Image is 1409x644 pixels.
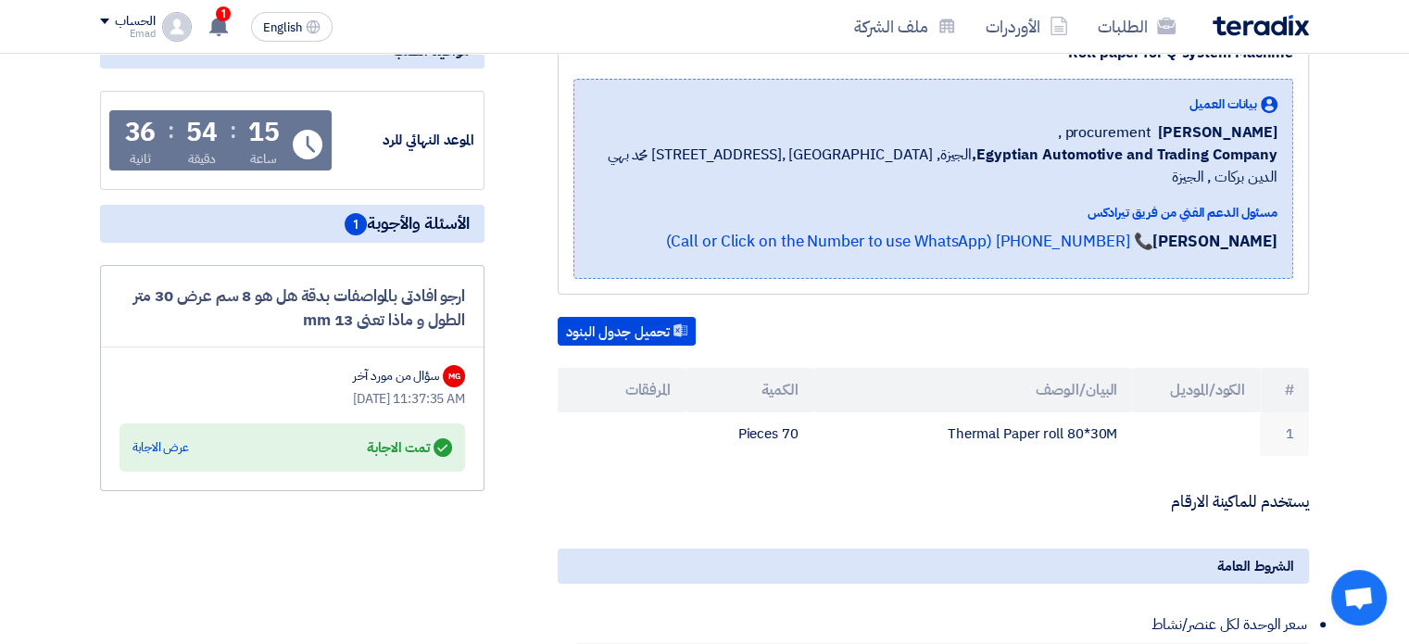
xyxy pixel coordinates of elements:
[186,120,218,145] div: 54
[130,149,151,169] div: ثانية
[345,212,470,235] span: الأسئلة والأجوبة
[120,389,465,409] div: [DATE] 11:37:35 AM
[162,12,192,42] img: profile_test.png
[576,606,1309,644] li: سعر الوحدة لكل عنصر/نشاط
[558,493,1309,511] p: يستخدم للماكينة الارقام
[971,5,1083,48] a: الأوردرات
[589,144,1277,188] span: الجيزة, [GEOGRAPHIC_DATA] ,[STREET_ADDRESS] محمد بهي الدين بركات , الجيزة
[248,120,280,145] div: 15
[589,203,1277,222] div: مسئول الدعم الفني من فريق تيرادكس
[813,412,1133,456] td: Thermal Paper roll 80*30M
[250,149,277,169] div: ساعة
[125,120,157,145] div: 36
[1213,15,1309,36] img: Teradix logo
[132,438,189,457] div: عرض الاجابة
[1083,5,1190,48] a: الطلبات
[1217,556,1294,576] span: الشروط العامة
[100,29,155,39] div: Emad
[230,114,236,147] div: :
[263,21,302,34] span: English
[335,130,474,151] div: الموعد النهائي للرد
[367,435,452,461] div: تمت الاجابة
[1058,121,1151,144] span: procurement ,
[1189,95,1257,114] span: بيانات العميل
[1152,230,1277,253] strong: [PERSON_NAME]
[345,213,367,235] span: 1
[1331,570,1387,625] a: Open chat
[168,114,174,147] div: :
[1158,121,1277,144] span: [PERSON_NAME]
[251,12,333,42] button: English
[188,149,217,169] div: دقيقة
[665,230,1152,253] a: 📞 [PHONE_NUMBER] (Call or Click on the Number to use WhatsApp)
[839,5,971,48] a: ملف الشركة
[558,368,686,412] th: المرفقات
[115,14,155,30] div: الحساب
[1132,368,1260,412] th: الكود/الموديل
[1260,412,1309,456] td: 1
[1260,368,1309,412] th: #
[686,412,813,456] td: 70 Pieces
[972,144,1277,166] b: Egyptian Automotive and Trading Company,
[120,284,465,332] div: ارجو افادتى بالمواصفات بدقة هل هو 8 سم عرض 30 متر الطول و ماذا تعنى 13 mm
[558,317,696,347] button: تحميل جدول البنود
[216,6,231,21] span: 1
[686,368,813,412] th: الكمية
[813,368,1133,412] th: البيان/الوصف
[443,365,465,387] div: MG
[353,366,439,385] div: سؤال من مورد آخر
